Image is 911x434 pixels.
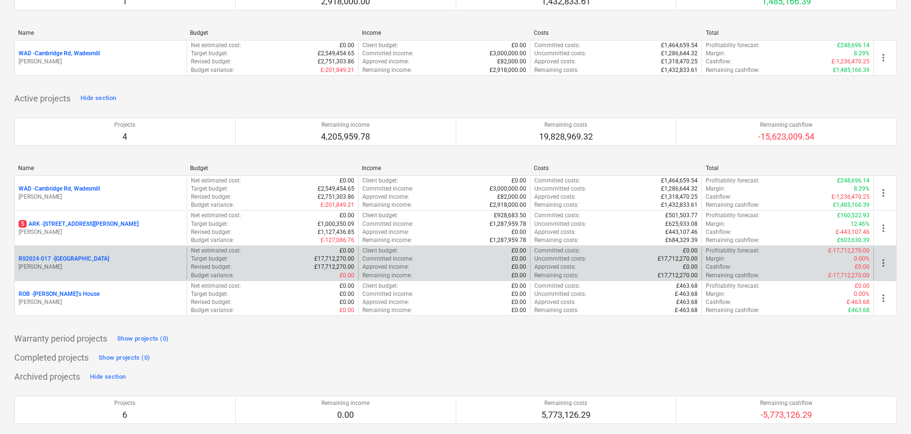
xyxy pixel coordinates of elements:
p: £443,107.46 [665,228,698,236]
div: ROB -[PERSON_NAME]'s House[PERSON_NAME] [19,290,183,306]
p: Revised budget : [191,228,231,236]
p: £0.00 [511,290,526,298]
p: £625,933.08 [665,220,698,228]
p: £-201,849.21 [320,66,354,74]
p: £-443,107.46 [836,228,870,236]
p: £0.00 [511,263,526,271]
p: £0.00 [511,272,526,280]
p: £928,683.50 [494,212,526,220]
p: Remaining costs : [534,201,579,209]
p: Target budget : [191,50,228,58]
p: £1,318,470.25 [661,193,698,201]
p: £684,329.39 [665,236,698,244]
p: £1,000,350.09 [318,220,354,228]
p: Remaining cashflow [758,121,814,129]
p: £1,318,470.25 [661,58,698,66]
p: Uncommitted costs : [534,50,586,58]
p: Remaining cashflow : [706,272,760,280]
p: £0.00 [340,41,354,50]
p: £2,549,454.65 [318,50,354,58]
p: £-127,086.76 [320,236,354,244]
p: 12.46% [851,220,870,228]
p: 0.00% [854,255,870,263]
p: £1,287,959.78 [490,220,526,228]
p: [PERSON_NAME] [19,228,183,236]
p: ROB - [PERSON_NAME]'s House [19,290,100,298]
p: Committed income : [362,185,413,193]
p: £-17,712,270.00 [828,247,870,255]
span: 5 [19,220,27,228]
p: £603,630.39 [837,236,870,244]
p: Revised budget : [191,58,231,66]
span: more_vert [878,52,889,63]
p: £0.00 [340,298,354,306]
p: Target budget : [191,255,228,263]
div: 5ARK -[STREET_ADDRESS][PERSON_NAME][PERSON_NAME] [19,220,183,236]
div: Budget [190,30,354,36]
p: £1,464,659.54 [661,177,698,185]
p: £17,712,270.00 [658,255,698,263]
p: Remaining costs : [534,272,579,280]
p: £1,287,959.78 [490,236,526,244]
div: Show projects (0) [117,333,169,344]
p: 6 [114,409,135,421]
p: £-17,712,270.00 [828,272,870,280]
p: Approved costs : [534,58,576,66]
p: Revised budget : [191,193,231,201]
p: £463.68 [676,298,698,306]
p: Profitability forecast : [706,247,760,255]
p: 8.29% [854,185,870,193]
span: more_vert [878,257,889,269]
p: £0.00 [340,282,354,290]
div: Income [362,165,526,172]
p: 0.00% [854,290,870,298]
span: more_vert [878,293,889,304]
p: Revised budget : [191,263,231,271]
span: more_vert [878,222,889,234]
p: £3,000,000.00 [490,50,526,58]
p: Margin : [706,220,725,228]
p: Cashflow : [706,58,731,66]
button: Show projects (0) [115,331,171,346]
div: Budget [190,165,354,172]
p: Margin : [706,255,725,263]
p: Profitability forecast : [706,177,760,185]
p: £0.00 [340,177,354,185]
p: Remaining cashflow [760,399,812,407]
p: £2,751,303.86 [318,193,354,201]
div: Name [18,165,182,172]
p: Approved income : [362,193,409,201]
p: WAD - Cambridge Rd, Wadesmill [19,185,100,193]
p: Uncommitted costs : [534,290,586,298]
p: Budget variance : [191,236,234,244]
p: £463.68 [676,282,698,290]
p: Profitability forecast : [706,282,760,290]
p: Remaining income : [362,66,412,74]
div: Hide section [80,93,116,104]
p: Committed costs : [534,212,580,220]
iframe: Chat Widget [863,388,911,434]
button: Show projects (0) [96,350,152,365]
div: Total [706,165,870,172]
p: £248,696.14 [837,177,870,185]
p: [PERSON_NAME] [19,193,183,201]
p: Active projects [14,93,70,104]
p: Remaining costs [539,121,593,129]
p: £0.00 [683,247,698,255]
p: Remaining income [321,121,370,129]
p: Cashflow : [706,193,731,201]
div: Show projects (0) [99,353,150,363]
p: £0.00 [511,298,526,306]
p: £2,918,000.00 [490,66,526,74]
p: [PERSON_NAME] [19,58,183,66]
p: £2,549,454.65 [318,185,354,193]
p: Target budget : [191,220,228,228]
span: more_vert [878,187,889,199]
div: Total [706,30,870,36]
p: Approved costs : [534,228,576,236]
p: £1,485,166.39 [833,66,870,74]
p: Projects [114,399,135,407]
p: £82,000.00 [497,58,526,66]
p: Cashflow : [706,263,731,271]
p: £1,432,833.61 [661,201,698,209]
